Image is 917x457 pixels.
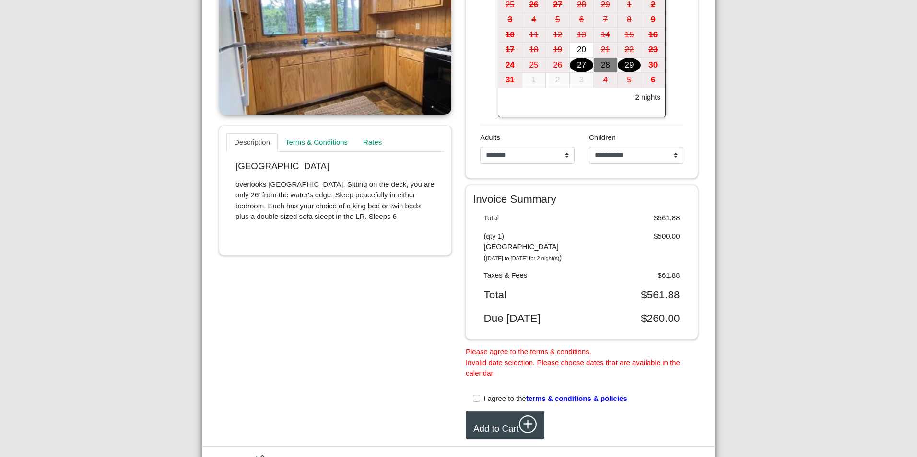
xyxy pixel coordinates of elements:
[546,43,570,58] button: 19
[477,213,582,224] div: Total
[570,28,594,43] button: 13
[594,12,618,28] button: 7
[570,73,594,88] button: 3
[641,73,665,88] button: 6
[546,28,569,43] div: 12
[466,411,544,439] button: Add to Cartplus circle
[570,43,594,58] button: 20
[594,28,618,43] button: 14
[226,133,278,152] a: Description
[498,28,522,43] button: 10
[235,179,435,222] p: overlooks [GEOGRAPHIC_DATA]. Sitting on the deck, you are only 26' from the water's edge. Sleep p...
[641,28,665,43] button: 16
[582,312,687,325] div: $260.00
[641,12,665,28] button: 9
[594,58,618,73] button: 28
[641,28,665,43] div: 16
[477,288,582,301] div: Total
[641,58,665,73] button: 30
[641,58,665,73] div: 30
[498,12,522,27] div: 3
[618,12,641,27] div: 8
[618,58,642,73] button: 29
[582,213,687,224] div: $561.88
[570,12,594,28] button: 6
[477,270,582,281] div: Taxes & Fees
[486,255,560,261] i: [DATE] to [DATE] for 2 night(s)
[582,270,687,281] div: $61.88
[278,133,355,152] a: Terms & Conditions
[546,73,570,88] button: 2
[522,43,546,58] button: 18
[635,93,660,102] h6: 2 nights
[477,312,582,325] div: Due [DATE]
[594,73,618,88] button: 4
[498,58,522,73] button: 24
[582,231,687,263] div: $500.00
[546,12,570,28] button: 5
[235,161,435,172] p: [GEOGRAPHIC_DATA]
[618,28,642,43] button: 15
[466,346,698,357] li: Please agree to the terms & conditions.
[618,12,642,28] button: 8
[546,12,569,27] div: 5
[618,43,642,58] button: 22
[519,415,537,434] svg: plus circle
[641,12,665,27] div: 9
[641,73,665,88] div: 6
[594,12,617,27] div: 7
[570,12,593,27] div: 6
[546,58,570,73] button: 26
[498,43,522,58] button: 17
[480,133,500,141] span: Adults
[618,73,642,88] button: 5
[473,193,691,206] h4: Invoice Summary
[546,28,570,43] button: 12
[477,231,582,263] div: (qty 1) [GEOGRAPHIC_DATA] ( )
[582,288,687,301] div: $561.88
[589,133,616,141] span: Children
[522,12,546,27] div: 4
[522,73,546,88] button: 1
[355,133,389,152] a: Rates
[526,394,627,402] span: terms & conditions & policies
[641,43,665,57] div: 23
[466,357,698,379] li: Invalid date selection. Please choose dates that are available in the calendar.
[546,43,569,57] div: 19
[546,73,569,88] div: 2
[546,58,569,73] div: 26
[522,12,546,28] button: 4
[522,28,546,43] button: 11
[594,43,618,58] button: 21
[570,58,594,73] button: 27
[522,58,546,73] button: 25
[498,12,522,28] button: 3
[484,393,627,404] label: I agree to the
[498,73,522,88] button: 31
[641,43,665,58] button: 23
